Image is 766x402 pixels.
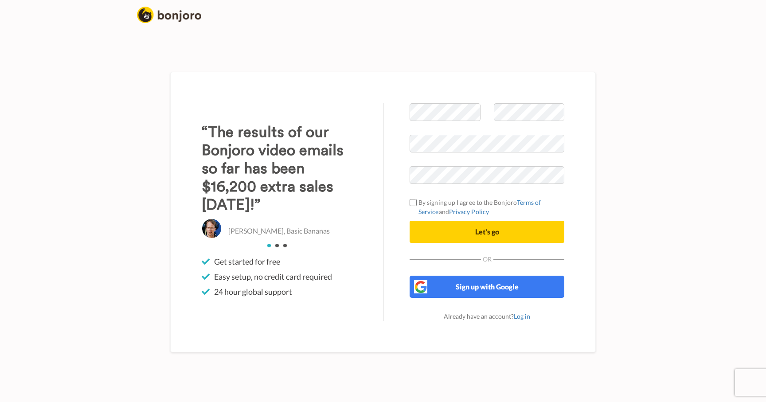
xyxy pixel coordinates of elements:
span: Get started for free [214,256,280,267]
img: logo_full.png [137,7,201,23]
h3: “The results of our Bonjoro video emails so far has been $16,200 extra sales [DATE]!” [202,123,356,214]
span: Easy setup, no credit card required [214,271,332,282]
button: Let's go [410,221,564,243]
span: Let's go [475,227,499,236]
span: Or [481,256,493,262]
a: Log in [514,312,530,320]
button: Sign up with Google [410,276,564,298]
img: Christo Hall, Basic Bananas [202,219,222,238]
a: Privacy Policy [449,208,489,215]
label: By signing up I agree to the Bonjoro and [410,198,564,216]
a: Terms of Service [418,199,541,215]
input: By signing up I agree to the BonjoroTerms of ServiceandPrivacy Policy [410,199,417,206]
span: 24 hour global support [214,286,292,297]
span: Already have an account? [444,312,530,320]
p: [PERSON_NAME], Basic Bananas [228,226,330,236]
span: Sign up with Google [456,282,519,291]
